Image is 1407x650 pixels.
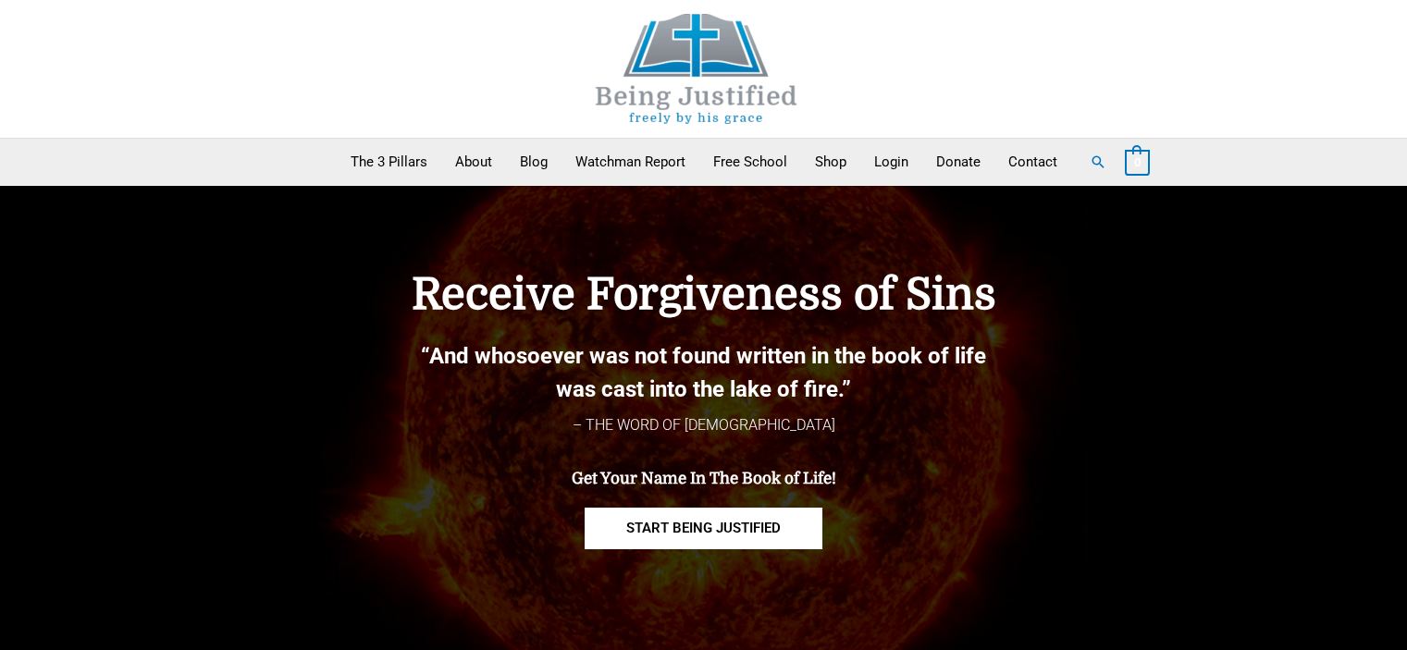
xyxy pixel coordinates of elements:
[506,139,562,185] a: Blog
[337,139,441,185] a: The 3 Pillars
[558,14,835,124] img: Being Justified
[860,139,922,185] a: Login
[315,269,1092,321] h4: Receive Forgiveness of Sins
[441,139,506,185] a: About
[421,343,986,402] b: “And whosoever was not found written in the book of life was cast into the lake of fire.”
[562,139,699,185] a: Watchman Report
[1090,153,1106,170] a: Search button
[315,470,1092,488] h4: Get Your Name In The Book of Life!
[994,139,1071,185] a: Contact
[573,416,835,434] span: – THE WORD OF [DEMOGRAPHIC_DATA]
[1134,155,1141,169] span: 0
[801,139,860,185] a: Shop
[1125,153,1150,170] a: View Shopping Cart, empty
[626,521,781,535] span: START BEING JUSTIFIED
[699,139,801,185] a: Free School
[585,508,822,549] a: START BEING JUSTIFIED
[922,139,994,185] a: Donate
[337,139,1071,185] nav: Primary Site Navigation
